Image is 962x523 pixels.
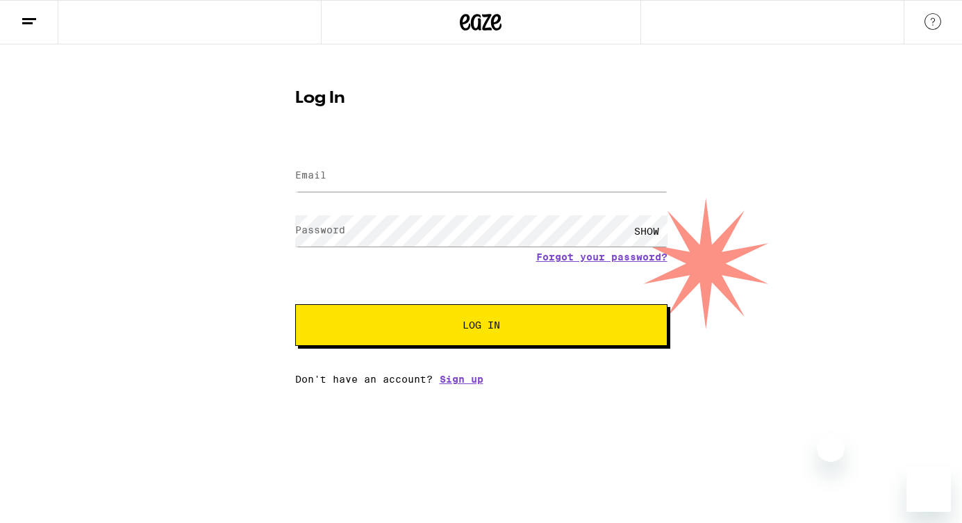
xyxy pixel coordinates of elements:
[295,224,345,235] label: Password
[536,251,667,263] a: Forgot your password?
[295,90,667,107] h1: Log In
[295,304,667,346] button: Log In
[295,169,326,181] label: Email
[626,215,667,247] div: SHOW
[295,374,667,385] div: Don't have an account?
[295,160,667,192] input: Email
[817,434,845,462] iframe: Close message
[906,467,951,512] iframe: Button to launch messaging window
[440,374,483,385] a: Sign up
[463,320,500,330] span: Log In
